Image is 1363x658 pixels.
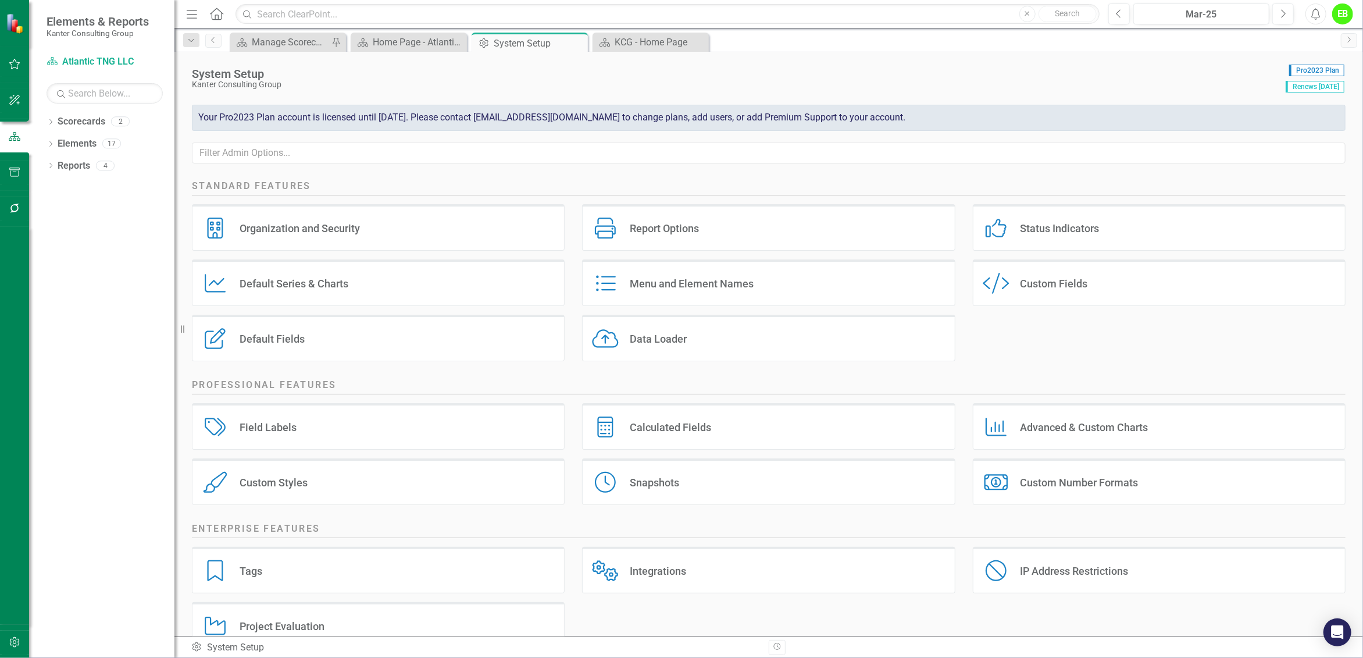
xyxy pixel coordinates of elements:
button: Mar-25 [1133,3,1269,24]
div: Tags [240,564,262,578]
div: Kanter Consulting Group [192,80,1280,89]
a: Elements [58,137,97,151]
a: Home Page - Atlantic TNG [354,35,464,49]
div: Project Evaluation [240,620,324,633]
div: Field Labels [240,421,297,434]
span: Renews [DATE] [1286,81,1344,93]
input: Filter Admin Options... [192,143,1346,164]
span: Search [1055,9,1080,18]
div: Default Fields [240,332,305,346]
div: Manage Scorecards [252,35,329,49]
div: Default Series & Charts [240,277,348,290]
div: Home Page - Atlantic TNG [373,35,464,49]
small: Kanter Consulting Group [47,29,149,38]
div: 2 [111,117,130,127]
div: Snapshots [630,476,679,489]
div: Menu and Element Names [630,277,754,290]
div: System Setup [192,67,1280,80]
img: ClearPoint Strategy [6,13,26,34]
div: Calculated Fields [630,421,711,434]
div: Report Options [630,222,699,235]
div: Custom Fields [1021,277,1088,290]
span: Elements & Reports [47,15,149,29]
a: Atlantic TNG LLC [47,55,163,69]
div: Integrations [630,564,686,578]
div: System Setup [191,641,760,655]
span: Pro2023 Plan [1289,65,1344,76]
a: Reports [58,159,90,173]
div: KCG - Home Page [615,35,706,49]
input: Search ClearPoint... [236,4,1100,24]
a: KCG - Home Page [595,35,706,49]
button: Search [1039,6,1097,22]
a: Scorecards [58,115,105,129]
div: Mar-25 [1137,8,1265,22]
h2: Professional Features [192,379,1346,394]
input: Search Below... [47,83,163,104]
div: 4 [96,161,115,170]
div: Organization and Security [240,222,360,235]
div: IP Address Restrictions [1021,564,1129,578]
div: Data Loader [630,332,687,346]
div: Your Pro2023 Plan account is licensed until [DATE]. Please contact [EMAIL_ADDRESS][DOMAIN_NAME] t... [192,105,1346,131]
h2: Enterprise Features [192,522,1346,538]
div: 17 [102,139,121,149]
h2: Standard Features [192,180,1346,195]
div: Custom Number Formats [1021,476,1139,489]
div: Custom Styles [240,476,308,489]
a: Manage Scorecards [233,35,329,49]
div: Status Indicators [1021,222,1100,235]
div: Open Intercom Messenger [1323,618,1351,646]
button: EB [1332,3,1353,24]
div: System Setup [494,36,585,51]
div: Advanced & Custom Charts [1021,421,1148,434]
